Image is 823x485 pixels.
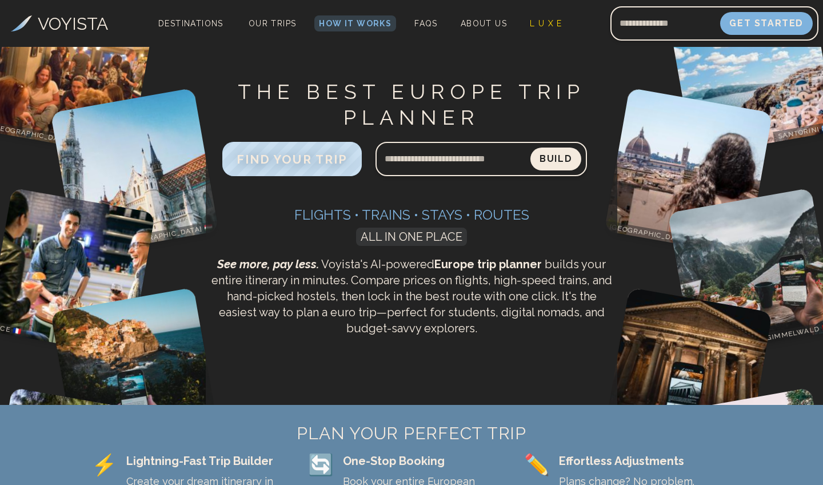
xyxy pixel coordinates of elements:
span: How It Works [319,19,391,28]
span: Our Trips [249,19,297,28]
img: Florence [604,88,773,257]
h2: PLAN YOUR PERFECT TRIP [91,423,732,444]
img: Budapest [50,88,219,257]
img: Cinque Terre [50,288,219,456]
span: FIND YOUR TRIP [237,152,347,166]
span: ✏️ [524,453,550,476]
h3: VOYISTA [38,11,108,37]
span: Destinations [154,14,228,48]
span: L U X E [530,19,562,28]
span: ALL IN ONE PLACE [356,228,467,246]
a: About Us [456,15,512,31]
h3: Flights • Trains • Stays • Routes [210,206,613,224]
p: Voyista's AI-powered builds your entire itinerary in minutes. Compare prices on flights, high-spe... [210,256,613,336]
input: Email address [610,10,720,37]
div: Effortless Adjustments [559,453,732,469]
span: About Us [461,19,507,28]
a: L U X E [525,15,567,31]
h1: THE BEST EUROPE TRIP PLANNER [210,79,613,130]
span: See more, pay less. [217,257,319,271]
img: Voyista Logo [11,15,32,31]
span: ⚡ [91,453,117,476]
a: VOYISTA [11,11,108,37]
div: Lightning-Fast Trip Builder [126,453,299,469]
input: Search query [375,145,530,173]
button: Get Started [720,12,813,35]
strong: Europe trip planner [434,257,542,271]
a: FIND YOUR TRIP [222,155,362,166]
div: One-Stop Booking [343,453,516,469]
img: Rome [604,288,773,456]
a: FAQs [410,15,442,31]
span: 🔄 [308,453,334,476]
button: FIND YOUR TRIP [222,142,362,176]
button: Build [530,148,581,170]
a: How It Works [314,15,396,31]
span: FAQs [414,19,438,28]
a: Our Trips [244,15,301,31]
